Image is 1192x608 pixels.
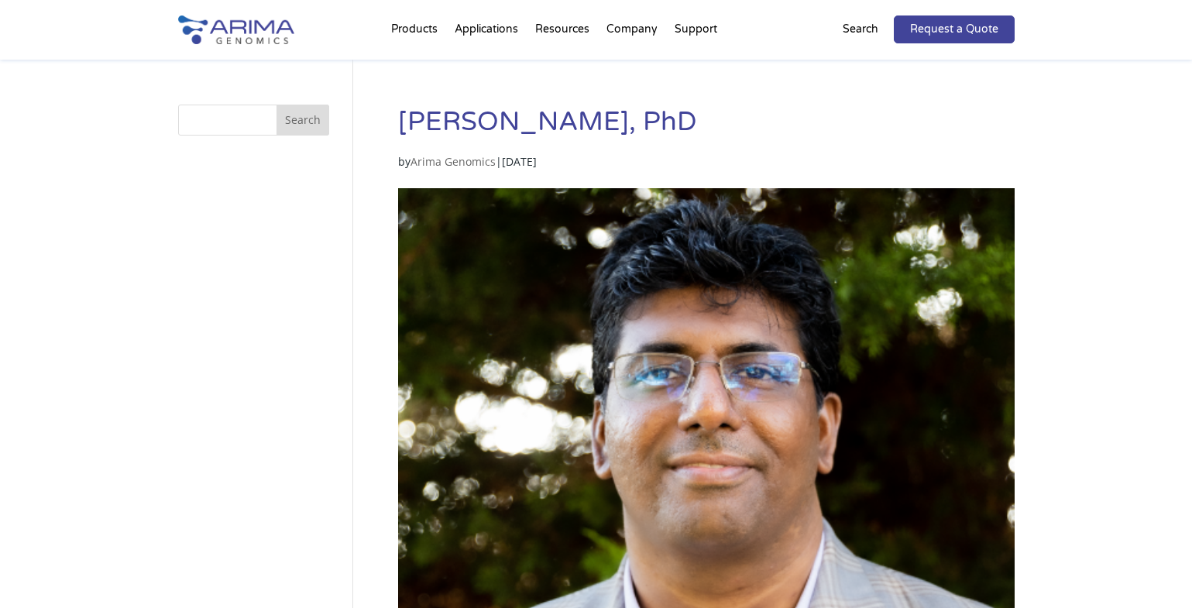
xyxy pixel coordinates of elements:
[178,15,294,44] img: Arima-Genomics-logo
[843,19,878,40] p: Search
[502,154,537,169] span: [DATE]
[398,152,1014,184] p: by |
[277,105,329,136] button: Search
[398,105,1014,152] h1: [PERSON_NAME], PhD
[894,15,1015,43] a: Request a Quote
[411,154,496,169] a: Arima Genomics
